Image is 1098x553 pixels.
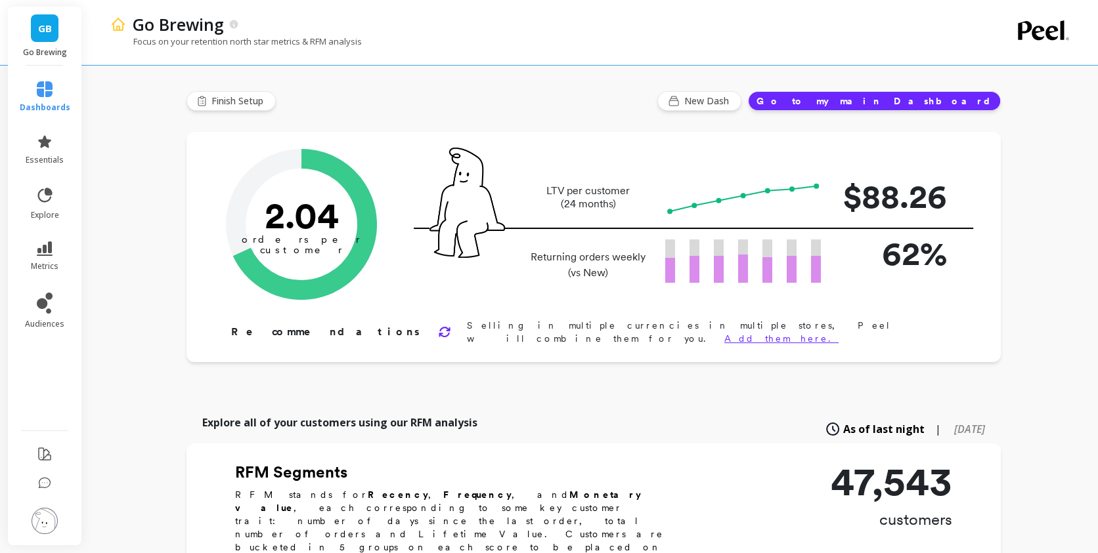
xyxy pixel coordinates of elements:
[467,319,959,345] p: Selling in multiple currencies in multiple stores, Peel will combine them for you.
[527,249,649,281] p: Returning orders weekly (vs New)
[368,489,428,500] b: Recency
[133,13,224,35] p: Go Brewing
[187,91,276,111] button: Finish Setup
[110,35,362,47] p: Focus on your retention north star metrics & RFM analysis
[748,91,1001,111] button: Go to my main Dashboard
[265,194,339,237] text: 2.04
[31,210,59,220] span: explore
[32,508,58,534] img: profile picture
[242,234,361,245] tspan: orders per
[831,509,952,530] p: customers
[842,229,947,278] p: 62%
[842,172,947,221] p: $88.26
[21,47,69,58] p: Go Brewing
[20,102,70,113] span: dashboards
[443,489,512,500] b: Frequency
[235,462,682,483] h2: RFM Segments
[657,91,741,111] button: New Dash
[110,16,126,32] img: header icon
[527,184,649,211] p: LTV per customer (24 months)
[202,415,477,430] p: Explore all of your customers using our RFM analysis
[935,421,941,437] span: |
[25,319,64,329] span: audiences
[843,421,925,437] span: As of last night
[231,324,422,340] p: Recommendations
[211,94,267,108] span: Finish Setup
[26,155,64,165] span: essentials
[31,261,58,272] span: metrics
[429,148,505,258] img: pal seatted on line
[724,333,839,344] a: Add them here.
[954,422,985,436] span: [DATE]
[684,94,733,108] span: New Dash
[831,462,952,501] p: 47,543
[260,244,343,256] tspan: customer
[38,21,52,36] span: GB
